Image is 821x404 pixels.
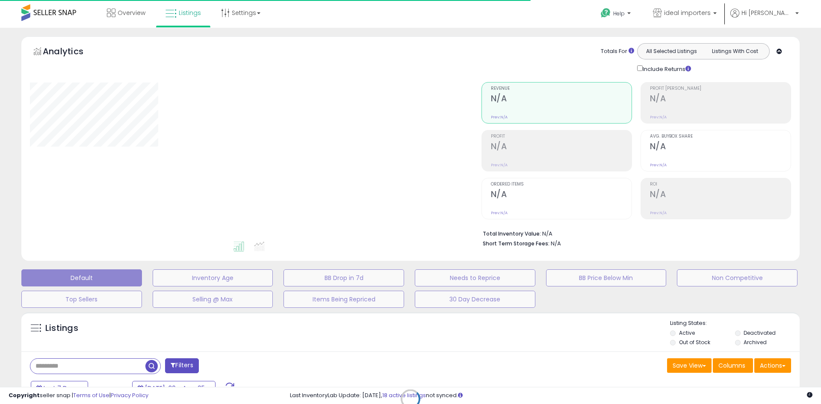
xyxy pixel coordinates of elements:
a: Help [594,1,639,28]
div: seller snap | | [9,392,148,400]
small: Prev: N/A [650,162,667,168]
span: Avg. Buybox Share [650,134,791,139]
span: Profit [491,134,632,139]
b: Short Term Storage Fees: [483,240,549,247]
strong: Copyright [9,391,40,399]
b: Total Inventory Value: [483,230,541,237]
span: ROI [650,182,791,187]
span: Hi [PERSON_NAME] [741,9,793,17]
button: Items Being Repriced [284,291,404,308]
button: BB Drop in 7d [284,269,404,286]
span: Profit [PERSON_NAME] [650,86,791,91]
button: Non Competitive [677,269,797,286]
div: Totals For [601,47,634,56]
button: BB Price Below Min [546,269,667,286]
span: Overview [118,9,145,17]
h2: N/A [491,189,632,201]
span: Ordered Items [491,182,632,187]
button: Selling @ Max [153,291,273,308]
button: Needs to Reprice [415,269,535,286]
button: Default [21,269,142,286]
h2: N/A [650,189,791,201]
button: Inventory Age [153,269,273,286]
span: N/A [551,239,561,248]
li: N/A [483,228,785,238]
small: Prev: N/A [491,162,508,168]
div: Include Returns [631,64,701,74]
a: Hi [PERSON_NAME] [730,9,799,28]
span: Listings [179,9,201,17]
small: Prev: N/A [650,115,667,120]
span: Help [613,10,625,17]
h5: Analytics [43,45,100,59]
small: Prev: N/A [650,210,667,215]
h2: N/A [650,142,791,153]
button: 30 Day Decrease [415,291,535,308]
button: Top Sellers [21,291,142,308]
button: Listings With Cost [703,46,767,57]
small: Prev: N/A [491,115,508,120]
i: Get Help [600,8,611,18]
small: Prev: N/A [491,210,508,215]
button: All Selected Listings [640,46,703,57]
h2: N/A [491,94,632,105]
h2: N/A [491,142,632,153]
span: ideal importers [664,9,711,17]
h2: N/A [650,94,791,105]
span: Revenue [491,86,632,91]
